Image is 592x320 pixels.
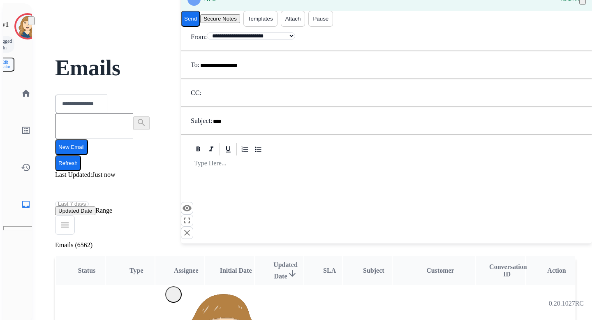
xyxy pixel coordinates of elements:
[55,202,89,206] button: Last 7 days
[239,143,251,155] div: Ordered List
[489,263,527,278] span: Conversation ID
[243,11,277,27] button: Templates
[273,261,298,280] span: Updated Date
[549,299,584,308] p: 0.20.1027RC
[16,15,39,38] img: avatar
[191,61,199,69] p: To:
[92,171,115,178] span: Just now
[200,14,240,23] button: Secure Notes
[21,125,31,135] mat-icon: list_alt
[58,202,86,206] span: Last 7 days
[191,117,212,125] p: Subject:
[21,88,31,98] mat-icon: home
[55,206,95,215] button: Updated Date
[21,162,31,172] mat-icon: history
[182,203,192,213] mat-icon: remove_red_eye
[21,199,31,209] mat-icon: inbox
[191,89,201,97] p: CC:
[287,269,297,278] mat-icon: arrow_downward
[181,11,200,27] button: Send
[60,220,70,230] mat-icon: menu
[222,143,234,155] div: Underline
[323,267,336,274] span: SLA
[192,143,204,155] div: Bold
[55,207,112,214] span: Range
[55,171,92,178] span: Last Updated:
[281,11,305,27] button: Attach
[55,155,81,171] button: Refresh
[136,118,146,128] mat-icon: search
[174,267,199,274] span: Assignee
[220,267,252,274] span: Initial Date
[526,256,575,285] th: Action
[182,216,192,225] mat-icon: fullscreen
[426,267,454,274] span: Customer
[182,228,192,238] mat-icon: close
[363,267,384,274] span: Subject
[78,267,96,274] span: Status
[252,143,264,155] div: Bullet List
[55,241,576,249] p: Emails (6562)
[55,139,88,155] button: New Email
[308,11,333,27] button: Pause
[129,267,143,274] span: Type
[205,143,217,155] div: Italic
[191,33,207,41] p: From:
[55,60,576,76] h2: Emails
